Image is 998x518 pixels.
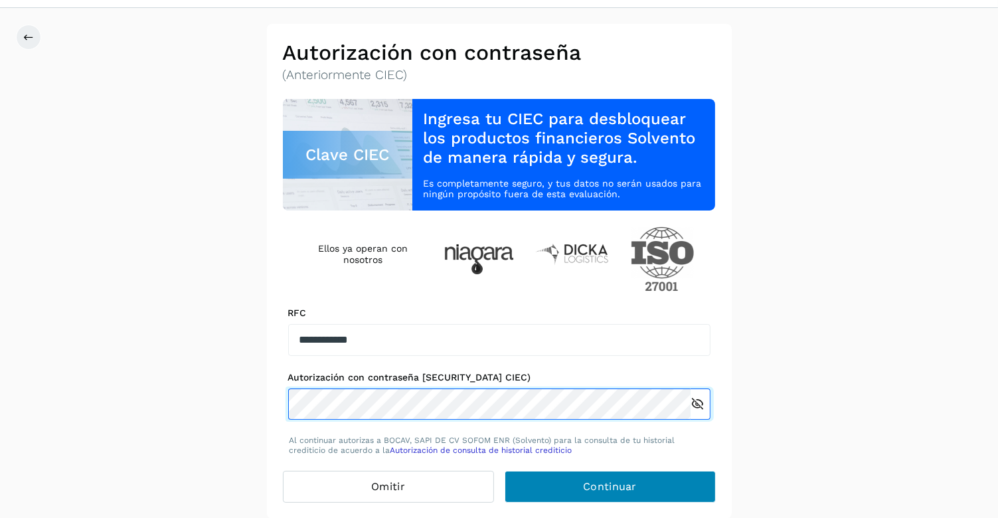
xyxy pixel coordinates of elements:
button: Continuar [505,471,716,503]
img: Niagara [444,244,514,274]
a: Autorización de consulta de historial crediticio [390,446,572,455]
label: Autorización con contraseña [SECURITY_DATA] CIEC) [288,372,710,383]
img: Dicka logistics [535,242,610,265]
label: RFC [288,307,710,319]
h3: Ingresa tu CIEC para desbloquear los productos financieros Solvento de manera rápida y segura. [423,110,705,167]
p: (Anteriormente CIEC) [283,68,716,83]
button: Omitir [283,471,494,503]
span: Continuar [583,479,637,494]
h2: Autorización con contraseña [283,40,716,65]
h4: Ellos ya operan con nosotros [304,243,423,266]
p: Es completamente seguro, y tus datos no serán usados para ningún propósito fuera de esta evaluación. [423,178,705,201]
span: Omitir [371,479,405,494]
img: ISO [631,226,695,292]
p: Al continuar autorizas a BOCAV, SAPI DE CV SOFOM ENR (Solvento) para la consulta de tu historial ... [290,436,709,455]
div: Clave CIEC [283,131,413,179]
